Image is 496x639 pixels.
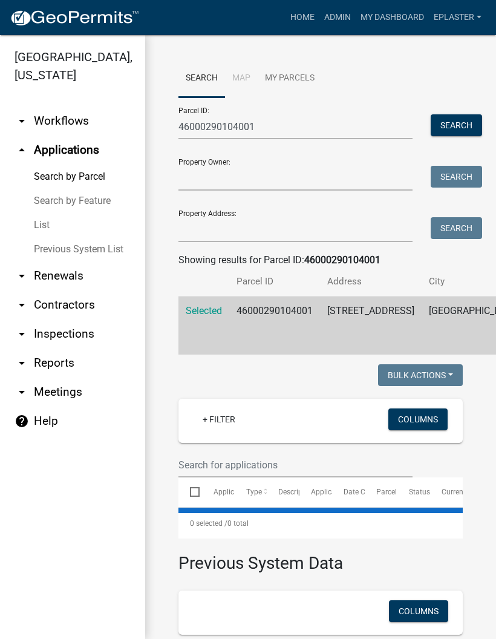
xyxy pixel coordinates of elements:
span: Date Created [344,488,386,496]
i: arrow_drop_down [15,385,29,399]
span: Current Activity [442,488,492,496]
h3: Previous System Data [178,539,463,576]
td: 46000290104001 [229,297,320,355]
datatable-header-cell: Date Created [332,477,365,506]
button: Bulk Actions [378,364,463,386]
button: Columns [389,600,448,622]
button: Search [431,114,482,136]
datatable-header-cell: Type [234,477,267,506]
button: Search [431,166,482,188]
a: My Dashboard [356,6,429,29]
div: 0 total [178,508,463,539]
datatable-header-cell: Application Number [201,477,234,506]
span: 0 selected / [190,519,227,528]
button: Columns [388,408,448,430]
span: Type [246,488,262,496]
a: Admin [319,6,356,29]
i: arrow_drop_down [15,269,29,283]
a: eplaster [429,6,486,29]
datatable-header-cell: Current Activity [430,477,463,506]
i: arrow_drop_down [15,327,29,341]
i: arrow_drop_up [15,143,29,157]
span: Status [409,488,430,496]
datatable-header-cell: Parcel ID [365,477,397,506]
span: Applicant [311,488,342,496]
datatable-header-cell: Description [267,477,299,506]
a: My Parcels [258,59,322,98]
datatable-header-cell: Status [397,477,430,506]
th: Parcel ID [229,267,320,296]
div: Showing results for Parcel ID: [178,253,463,267]
td: [STREET_ADDRESS] [320,297,422,355]
span: Parcel ID [376,488,405,496]
strong: 46000290104001 [304,254,380,266]
span: Application Number [214,488,279,496]
button: Search [431,217,482,239]
i: arrow_drop_down [15,298,29,312]
i: arrow_drop_down [15,114,29,128]
a: Search [178,59,225,98]
th: Address [320,267,422,296]
a: Home [286,6,319,29]
input: Search for applications [178,453,413,477]
span: Description [278,488,315,496]
datatable-header-cell: Select [178,477,201,506]
i: help [15,414,29,428]
i: arrow_drop_down [15,356,29,370]
a: Selected [186,305,222,316]
datatable-header-cell: Applicant [299,477,332,506]
a: + Filter [193,408,245,430]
